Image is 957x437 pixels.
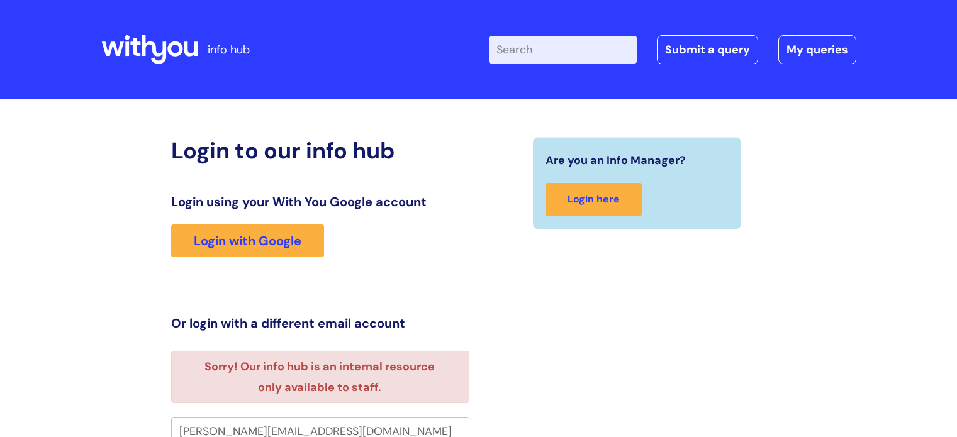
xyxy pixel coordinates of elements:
h2: Login to our info hub [171,137,469,164]
h3: Or login with a different email account [171,316,469,331]
li: Sorry! Our info hub is an internal resource only available to staff. [193,357,447,397]
input: Search [489,36,637,64]
p: info hub [208,40,250,60]
span: Are you an Info Manager? [546,150,686,170]
a: Login here [546,183,642,216]
a: Login with Google [171,224,324,257]
a: My queries [778,35,856,64]
h3: Login using your With You Google account [171,194,469,209]
a: Submit a query [657,35,758,64]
